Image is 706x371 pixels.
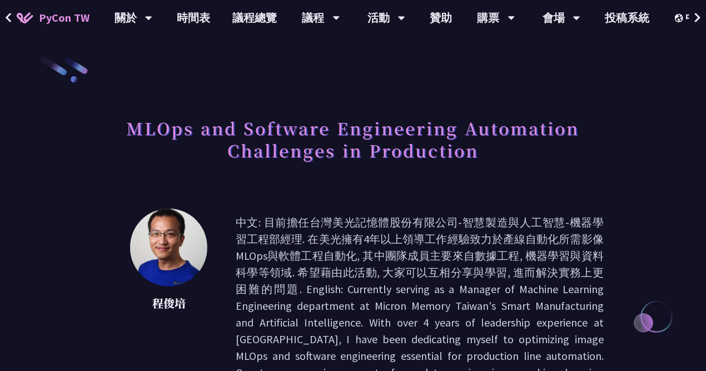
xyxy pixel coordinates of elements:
img: 程俊培 [130,209,207,286]
img: Home icon of PyCon TW 2025 [17,12,33,23]
h1: MLOps and Software Engineering Automation Challenges in Production [102,111,604,167]
p: 程俊培 [130,295,208,311]
a: PyCon TW [6,4,101,32]
span: PyCon TW [39,9,90,26]
img: Locale Icon [675,14,686,22]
